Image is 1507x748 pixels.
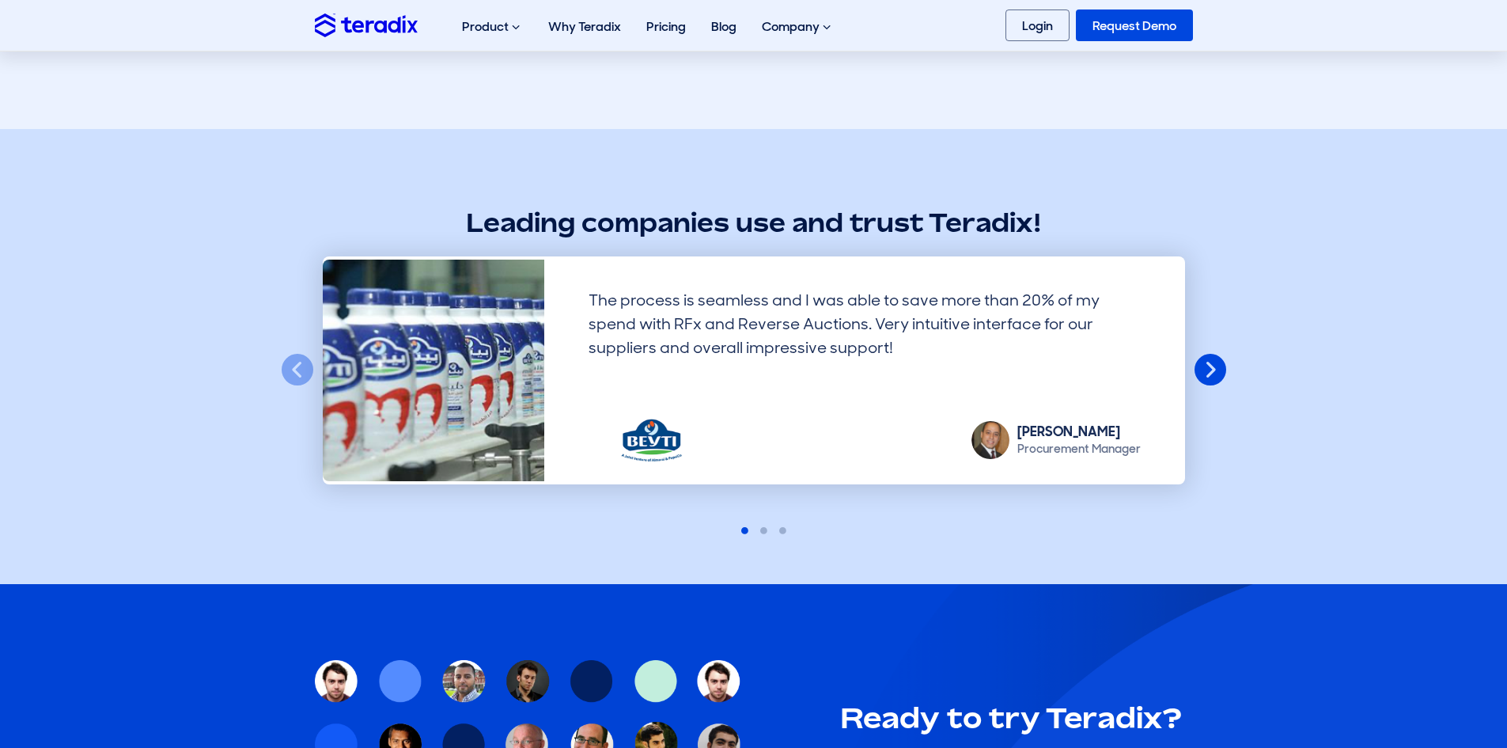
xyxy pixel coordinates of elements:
a: Pricing [634,2,699,51]
button: 2 of 3 [748,523,760,536]
button: 1 of 3 [729,523,741,536]
div: [PERSON_NAME] [1017,423,1141,442]
button: Previous [280,353,315,388]
div: The process is seamless and I was able to save more than 20% of my spend with RFx and Reverse Auc... [576,275,1153,396]
h2: Leading companies use and trust Teradix! [315,205,1193,241]
button: 3 of 3 [767,523,779,536]
a: Request Demo [1076,9,1193,41]
a: Blog [699,2,749,51]
a: Login [1005,9,1070,41]
iframe: Chatbot [1403,644,1485,726]
div: Company [749,2,846,52]
button: Next [1193,353,1228,388]
img: Beyti [589,415,715,465]
div: Product [449,2,536,52]
img: Islam Abdel Maqsoud [971,421,1009,459]
h2: Ready to try Teradix? [840,700,1192,735]
a: Why Teradix [536,2,634,51]
img: Teradix logo [315,13,418,36]
div: Procurement Manager [1017,441,1141,458]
